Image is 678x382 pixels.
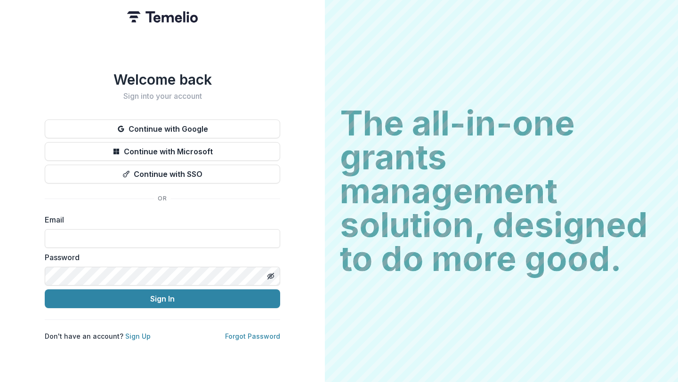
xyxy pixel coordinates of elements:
[45,165,280,183] button: Continue with SSO
[45,289,280,308] button: Sign In
[45,331,151,341] p: Don't have an account?
[45,252,274,263] label: Password
[45,92,280,101] h2: Sign into your account
[125,332,151,340] a: Sign Up
[127,11,198,23] img: Temelio
[45,119,280,138] button: Continue with Google
[225,332,280,340] a: Forgot Password
[45,142,280,161] button: Continue with Microsoft
[45,71,280,88] h1: Welcome back
[45,214,274,225] label: Email
[263,269,278,284] button: Toggle password visibility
